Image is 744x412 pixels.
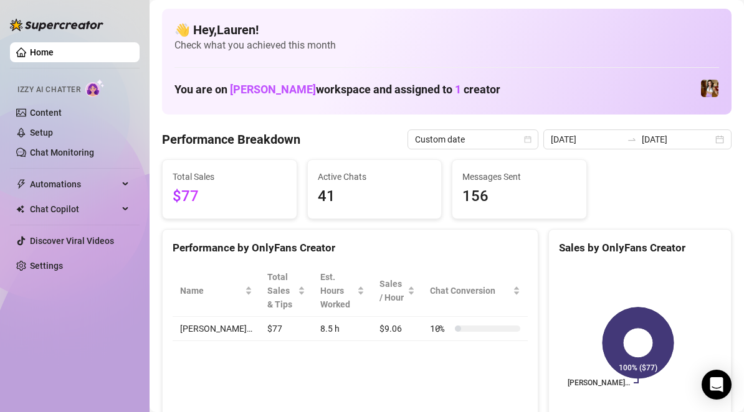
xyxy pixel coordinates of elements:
th: Total Sales & Tips [260,265,313,317]
a: Settings [30,261,63,271]
td: $77 [260,317,313,341]
span: Sales / Hour [379,277,405,304]
div: Open Intercom Messenger [702,370,732,400]
td: $9.06 [372,317,422,341]
input: Start date [551,133,622,146]
span: 10 % [430,322,450,335]
span: Check what you achieved this month [174,39,719,52]
td: 8.5 h [313,317,373,341]
span: Name [180,284,242,297]
div: Est. Hours Worked [320,270,355,311]
input: End date [642,133,713,146]
span: calendar [524,136,532,143]
span: Total Sales & Tips [267,270,295,311]
th: Name [173,265,260,317]
span: Total Sales [173,170,287,184]
span: Messages Sent [462,170,576,184]
a: Home [30,47,54,57]
img: AI Chatter [85,79,105,97]
span: Active Chats [318,170,432,184]
a: Setup [30,128,53,138]
div: Performance by OnlyFans Creator [173,240,528,256]
img: Elena [701,80,718,97]
span: $77 [173,185,287,208]
span: Automations [30,174,118,194]
span: Izzy AI Chatter [17,84,80,96]
span: thunderbolt [16,179,26,189]
a: Discover Viral Videos [30,236,114,246]
td: [PERSON_NAME]… [173,317,260,341]
span: 156 [462,185,576,208]
span: 41 [318,185,432,208]
a: Chat Monitoring [30,147,94,157]
h1: You are on workspace and assigned to creator [174,83,500,96]
h4: 👋 Hey, Lauren ! [174,21,719,39]
div: Sales by OnlyFans Creator [559,240,721,256]
span: [PERSON_NAME] [230,83,316,96]
img: logo-BBDzfeDw.svg [10,19,103,31]
th: Chat Conversion [422,265,528,317]
span: Chat Copilot [30,199,118,219]
text: [PERSON_NAME]… [568,378,630,387]
span: Chat Conversion [430,284,510,297]
span: swap-right [627,134,637,144]
th: Sales / Hour [372,265,422,317]
a: Content [30,108,62,118]
span: Custom date [415,130,531,149]
img: Chat Copilot [16,205,24,213]
h4: Performance Breakdown [162,131,300,148]
span: to [627,134,637,144]
span: 1 [455,83,461,96]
